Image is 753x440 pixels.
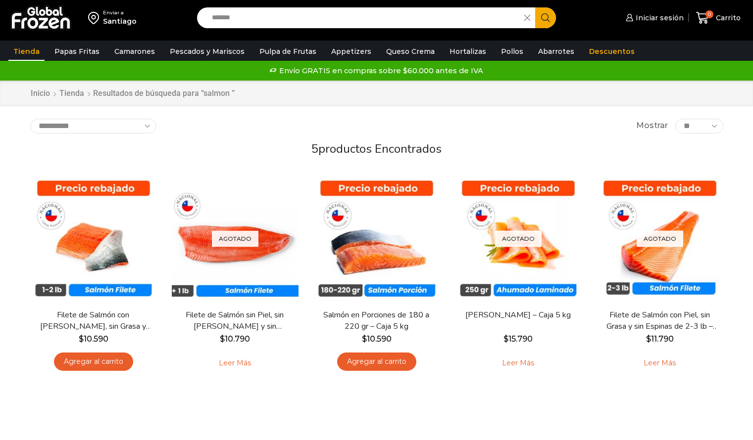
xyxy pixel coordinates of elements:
[311,141,318,157] span: 5
[220,334,250,344] bdi: 10.790
[362,334,367,344] span: $
[584,42,640,61] a: Descuentos
[103,9,137,16] div: Enviar a
[103,16,137,26] div: Santiago
[646,334,651,344] span: $
[362,334,392,344] bdi: 10.590
[220,334,225,344] span: $
[79,334,84,344] span: $
[318,141,442,157] span: productos encontrados
[381,42,440,61] a: Queso Crema
[487,352,550,373] a: Leé más sobre “Salmón Ahumado Laminado - Caja 5 kg”
[182,277,288,295] span: Vista Rápida
[465,277,571,295] span: Vista Rápida
[646,334,674,344] bdi: 11.790
[323,277,430,295] span: Vista Rápida
[8,42,45,61] a: Tienda
[623,8,684,28] a: Iniciar sesión
[178,309,292,332] a: Filete de Salmón sin Piel, sin [PERSON_NAME] y sin [PERSON_NAME] – Caja 10 Kg
[694,6,743,30] a: 0 Carrito
[533,42,579,61] a: Abarrotes
[79,334,108,344] bdi: 10.590
[461,309,575,321] a: [PERSON_NAME] – Caja 5 kg
[30,119,156,133] select: Pedido de la tienda
[319,309,433,332] a: Salmón en Porciones de 180 a 220 gr – Caja 5 kg
[254,42,321,61] a: Pulpa de Frutas
[337,352,416,371] a: Agregar al carrito: “Salmón en Porciones de 180 a 220 gr - Caja 5 kg”
[326,42,376,61] a: Appetizers
[633,13,684,23] span: Iniciar sesión
[606,277,713,295] span: Vista Rápida
[54,352,133,371] a: Agregar al carrito: “Filete de Salmón con Piel, sin Grasa y sin Espinas 1-2 lb – Caja 10 Kg”
[40,277,147,295] span: Vista Rápida
[602,309,716,332] a: Filete de Salmón con Piel, sin Grasa y sin Espinas de 2-3 lb – Premium – Caja 10 kg
[93,88,235,98] h1: Resultados de búsqueda para “salmon ”
[503,334,533,344] bdi: 15.790
[628,352,691,373] a: Leé más sobre “Filete de Salmón con Piel, sin Grasa y sin Espinas de 2-3 lb - Premium - Caja 10 kg”
[50,42,104,61] a: Papas Fritas
[496,42,528,61] a: Pollos
[713,13,741,23] span: Carrito
[637,231,683,247] p: Agotado
[30,88,50,99] a: Inicio
[109,42,160,61] a: Camarones
[59,88,85,99] a: Tienda
[203,352,266,373] a: Leé más sobre “Filete de Salmón sin Piel, sin Grasa y sin Espinas – Caja 10 Kg”
[445,42,491,61] a: Hortalizas
[36,309,150,332] a: Filete de Salmón con [PERSON_NAME], sin Grasa y sin Espinas 1-2 lb – Caja 10 Kg
[636,120,668,132] span: Mostrar
[535,7,556,28] button: Search button
[212,231,258,247] p: Agotado
[165,42,250,61] a: Pescados y Mariscos
[503,334,508,344] span: $
[705,10,713,18] span: 0
[495,231,542,247] p: Agotado
[30,88,235,99] nav: Breadcrumb
[88,9,103,26] img: address-field-icon.svg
